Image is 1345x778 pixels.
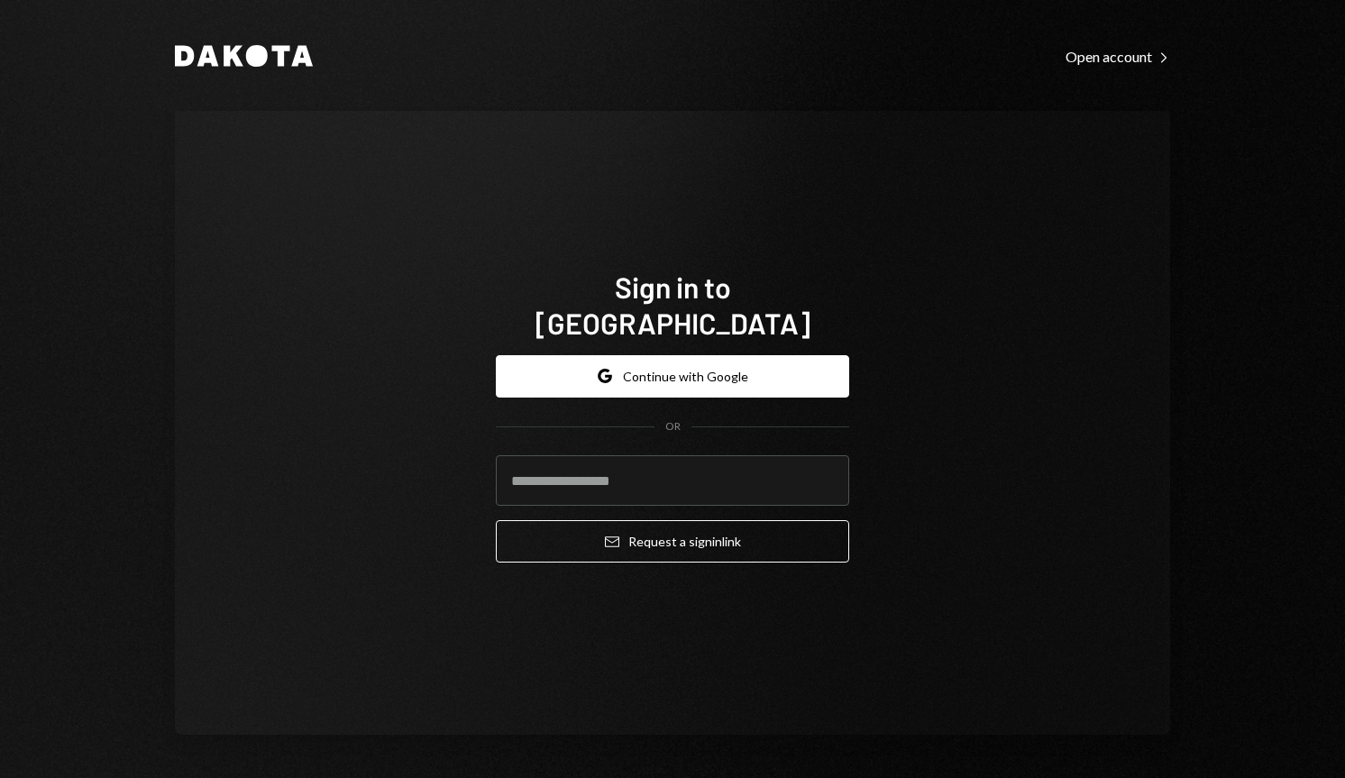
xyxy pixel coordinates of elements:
button: Continue with Google [496,355,849,398]
a: Open account [1066,46,1170,66]
div: Open account [1066,48,1170,66]
div: OR [665,419,681,435]
button: Request a signinlink [496,520,849,563]
h1: Sign in to [GEOGRAPHIC_DATA] [496,269,849,341]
